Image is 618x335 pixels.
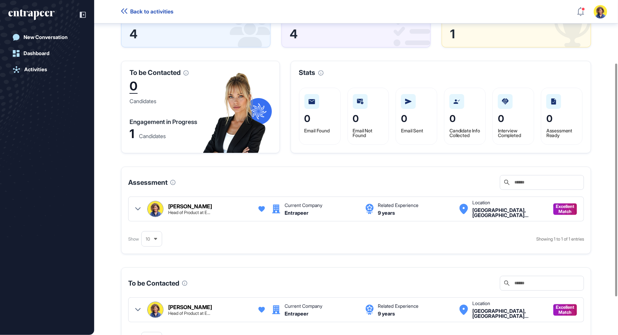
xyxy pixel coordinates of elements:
div: Current Company [285,203,322,208]
div: Location [472,301,490,306]
span: Excellent Match [556,305,575,315]
img: user-avatar [594,5,607,18]
div: entrapeer-logo [8,9,54,20]
div: Entrapeer [285,210,308,215]
div: Candidates [139,133,166,139]
div: 9 years [378,311,395,316]
span: 0 [401,113,407,124]
span: 0 [546,113,552,124]
span: To be Contacted [130,69,181,76]
a: Activities [8,63,86,76]
div: Dashboard [24,50,49,56]
img: Sara Holyavkin [148,201,163,217]
div: Head of Product at Entrapeer [168,311,210,316]
div: Candidates [130,98,156,104]
div: [PERSON_NAME] [168,304,212,310]
img: assessment-ready.310c9921.svg [551,98,556,104]
span: 0 [449,113,456,124]
div: 1 [130,129,134,139]
img: Sara Holyavkin [148,302,163,318]
div: Related Experience [378,304,419,308]
img: mail-found.beeca5f9.svg [308,99,315,104]
a: New Conversation [8,31,86,44]
img: mail-not-found.6d6f3542.svg [357,99,364,104]
a: Dashboard [8,47,86,60]
div: Related Experience [378,203,419,208]
a: Back to activities [121,8,173,15]
div: 0 [130,80,138,94]
span: 10 [146,237,150,242]
div: [PERSON_NAME] [168,204,212,209]
span: Excellent Match [556,204,575,214]
div: New Conversation [24,34,68,40]
div: Activities [24,67,47,73]
span: 0 [353,113,359,124]
div: Entrapeer [285,311,308,316]
div: Engagement in Progress [130,119,197,125]
div: 4 [290,29,423,39]
span: 0 [304,113,311,124]
div: 9 years [378,210,395,215]
span: Interview Completed [498,128,521,138]
div: 1 [450,29,583,39]
img: candidate-info-collected.0d179624.svg [453,99,460,104]
div: Showing 1 to 1 of 1 entries [536,236,584,243]
span: Show [128,236,139,243]
span: Back to activities [130,8,173,15]
div: Head of Product at Entrapeer [168,210,210,215]
span: Email Not Found [353,128,373,138]
span: To be Contacted [128,280,179,287]
div: San Francisco, California, United States United States [472,208,547,218]
div: Location [472,200,490,205]
span: Email Sent [401,128,423,133]
span: Assessment [128,179,168,186]
span: 0 [498,113,504,124]
img: interview-completed.2e5fb22e.svg [502,98,509,104]
span: Email Found [304,128,330,133]
div: 4 [130,29,262,39]
div: San Francisco, California, United States United States [472,308,547,319]
img: mail-sent.2f0bcde8.svg [405,99,412,104]
span: Stats [299,69,316,76]
div: Current Company [285,304,322,308]
span: Assessment Ready [546,128,573,138]
span: Candidate Info Collected [449,128,480,138]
